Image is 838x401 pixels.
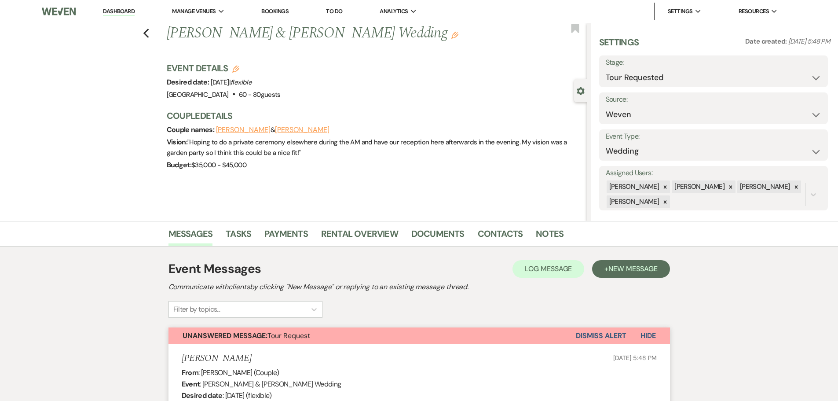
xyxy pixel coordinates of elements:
span: 60 - 80 guests [239,90,281,99]
span: Resources [739,7,769,16]
span: Date created: [745,37,788,46]
button: Dismiss Alert [576,327,626,344]
span: New Message [608,264,657,273]
a: Tasks [226,227,251,246]
button: [PERSON_NAME] [216,126,271,133]
div: [PERSON_NAME] [737,180,791,193]
button: Hide [626,327,670,344]
b: Event [182,379,200,389]
span: [DATE] 5:48 PM [788,37,830,46]
span: Tour Request [183,331,310,340]
h3: Event Details [167,62,281,74]
b: Desired date [182,391,223,400]
a: To Do [326,7,342,15]
span: [GEOGRAPHIC_DATA] [167,90,229,99]
span: [DATE] 5:48 PM [613,354,656,362]
a: Documents [411,227,465,246]
button: Log Message [512,260,584,278]
span: Budget: [167,160,192,169]
b: From [182,368,198,377]
h3: Couple Details [167,110,578,122]
span: Hide [640,331,656,340]
span: [DATE] | [211,78,252,87]
div: [PERSON_NAME] [607,180,661,193]
div: [PERSON_NAME] [607,195,661,208]
span: " Hoping to do a private ceremony elsewhere during the AM and have our reception here afterwards ... [167,138,567,157]
a: Payments [264,227,308,246]
h3: Settings [599,36,639,55]
span: & [216,125,329,134]
a: Messages [168,227,213,246]
label: Event Type: [606,130,821,143]
span: $35,000 - $45,000 [191,161,246,169]
label: Source: [606,93,821,106]
label: Assigned Users: [606,167,821,180]
span: Couple names: [167,125,216,134]
button: [PERSON_NAME] [275,126,329,133]
h2: Communicate with clients by clicking "New Message" or replying to an existing message thread. [168,282,670,292]
div: Filter by topics... [173,304,220,315]
span: Log Message [525,264,572,273]
span: Desired date: [167,77,211,87]
h1: [PERSON_NAME] & [PERSON_NAME] Wedding [167,23,499,44]
h1: Event Messages [168,260,261,278]
label: Stage: [606,56,821,69]
button: +New Message [592,260,670,278]
span: Analytics [380,7,408,16]
button: Close lead details [577,86,585,95]
a: Rental Overview [321,227,398,246]
img: Weven Logo [42,2,75,21]
a: Notes [536,227,564,246]
span: Vision: [167,137,188,147]
a: Bookings [261,7,289,15]
div: [PERSON_NAME] [672,180,726,193]
strong: Unanswered Message: [183,331,267,340]
span: flexible [231,78,252,87]
h5: [PERSON_NAME] [182,353,252,364]
span: Settings [668,7,693,16]
a: Dashboard [103,7,135,16]
a: Contacts [478,227,523,246]
span: Manage Venues [172,7,216,16]
button: Unanswered Message:Tour Request [168,327,576,344]
button: Edit [451,31,458,39]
